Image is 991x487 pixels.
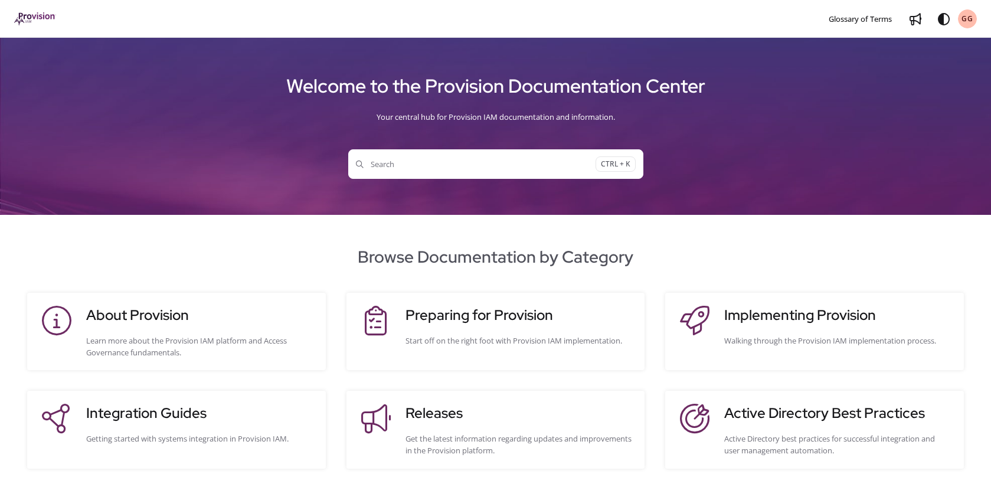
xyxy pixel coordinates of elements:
h2: Browse Documentation by Category [14,244,977,269]
a: ReleasesGet the latest information regarding updates and improvements in the Provision platform. [358,403,633,456]
h3: Integration Guides [86,403,314,424]
a: Active Directory Best PracticesActive Directory best practices for successful integration and use... [677,403,952,456]
a: About ProvisionLearn more about the Provision IAM platform and Access Governance fundamentals. [39,305,314,358]
h3: Releases [405,403,633,424]
button: SearchCTRL + K [348,149,643,179]
div: Get the latest information regarding updates and improvements in the Provision platform. [405,433,633,456]
h3: About Provision [86,305,314,326]
span: Search [356,158,596,170]
button: GG [958,9,977,28]
div: Active Directory best practices for successful integration and user management automation. [724,433,952,456]
a: Preparing for ProvisionStart off on the right foot with Provision IAM implementation. [358,305,633,358]
div: Learn more about the Provision IAM platform and Access Governance fundamentals. [86,335,314,358]
h3: Active Directory Best Practices [724,403,952,424]
h3: Implementing Provision [724,305,952,326]
h1: Welcome to the Provision Documentation Center [14,70,977,102]
a: Integration GuidesGetting started with systems integration in Provision IAM. [39,403,314,456]
a: Whats new [906,9,925,28]
a: Project logo [14,12,56,26]
span: GG [961,14,973,25]
div: Getting started with systems integration in Provision IAM. [86,433,314,444]
img: brand logo [14,12,56,25]
div: Your central hub for Provision IAM documentation and information. [14,102,977,132]
div: Walking through the Provision IAM implementation process. [724,335,952,347]
h3: Preparing for Provision [405,305,633,326]
span: Glossary of Terms [829,14,892,24]
span: CTRL + K [596,156,636,172]
a: Implementing ProvisionWalking through the Provision IAM implementation process. [677,305,952,358]
button: Theme options [934,9,953,28]
div: Start off on the right foot with Provision IAM implementation. [405,335,633,347]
